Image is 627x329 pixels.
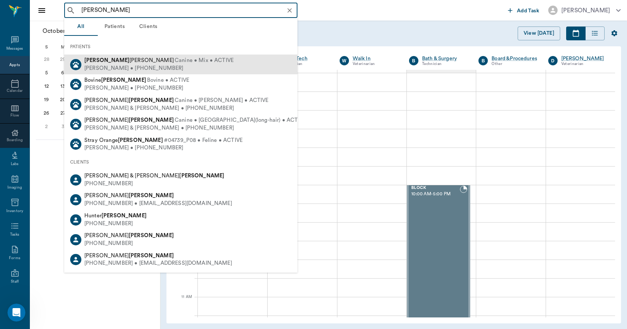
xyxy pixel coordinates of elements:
[84,65,234,72] div: [PERSON_NAME] • [PHONE_NUMBER]
[84,220,147,228] div: [PHONE_NUMBER]
[11,161,19,167] div: Labs
[38,41,55,53] div: S
[561,61,606,67] div: Veterinarian
[129,193,174,198] b: [PERSON_NAME]
[6,5,143,35] div: Bert says…
[78,5,295,16] input: Search
[84,105,269,112] div: [PERSON_NAME] & [PERSON_NAME] • [PHONE_NUMBER]
[422,55,467,62] a: Bath & Surgery
[84,240,174,248] div: [PHONE_NUMBER]
[57,81,68,91] div: Monday, October 13, 2025
[39,24,94,38] button: October2025
[6,208,23,214] div: Inventory
[84,77,146,83] span: Bovine
[41,94,52,105] div: Sunday, October 19, 2025
[57,54,68,65] div: Monday, September 29, 2025
[35,245,41,251] button: Upload attachment
[84,97,174,103] span: [PERSON_NAME]
[409,56,418,65] div: B
[492,55,537,62] a: Board &Procedures
[340,56,349,65] div: W
[175,97,269,105] span: Canine • [PERSON_NAME] • ACTIVE
[41,121,52,132] div: Sunday, November 2, 2025
[542,3,627,17] button: [PERSON_NAME]
[7,185,22,190] div: Imaging
[101,77,146,83] b: [PERSON_NAME]
[12,39,116,229] div: Of course :). I sent the below message last week, but I'm not sure if it made its way to you. If ...
[57,68,68,78] div: Monday, October 6, 2025
[47,245,53,251] button: Start recording
[9,255,20,261] div: Forms
[283,55,328,62] div: Appt Tech
[7,304,25,322] iframe: Intercom live chat
[57,94,68,105] div: Monday, October 20, 2025
[64,18,98,36] button: All
[411,190,460,198] span: 10:00 AM - 5:00 PM
[84,58,174,63] span: [PERSON_NAME]
[129,233,174,238] b: [PERSON_NAME]
[172,293,192,312] div: 11 AM
[21,4,33,16] img: Profile image for Alana
[422,61,467,67] div: Technician
[411,186,460,190] span: BLOCK
[102,213,147,218] b: [PERSON_NAME]
[131,18,165,36] button: Clients
[518,27,560,40] button: View [DATE]
[84,260,232,267] div: [PHONE_NUMBER] • [EMAIL_ADDRESS][DOMAIN_NAME]
[478,56,488,65] div: B
[84,117,174,123] span: [PERSON_NAME]
[505,3,542,17] button: Add Task
[41,81,52,91] div: Sunday, October 12, 2025
[129,253,174,258] b: [PERSON_NAME]
[84,137,163,143] span: Stray Orange
[6,46,24,52] div: Messages
[117,3,131,17] button: Home
[10,232,19,238] div: Tasks
[353,55,398,62] a: Walk In
[84,58,130,63] b: [PERSON_NAME]
[164,137,243,145] span: #04739_P08 • Feline • ACTIVE
[64,39,297,55] div: PATIENTS
[84,253,174,258] span: [PERSON_NAME]
[179,173,224,179] b: [PERSON_NAME]
[175,117,306,124] span: Canine • [GEOGRAPHIC_DATA](long-hair) • ACTIVE
[34,3,49,18] button: Close drawer
[9,62,20,68] div: Appts
[84,124,306,132] div: [PERSON_NAME] & [PERSON_NAME] • [PHONE_NUMBER]
[283,61,328,67] div: Technician
[129,97,174,103] b: [PERSON_NAME]
[175,57,234,65] span: Canine • Mix • ACTIVE
[84,200,232,208] div: [PHONE_NUMBER] • [EMAIL_ADDRESS][DOMAIN_NAME]
[98,18,131,36] button: Patients
[6,35,143,240] div: Alana says…
[5,3,19,17] button: go back
[548,56,558,65] div: D
[284,5,295,16] button: Clear
[492,61,537,67] div: Other
[64,154,297,170] div: CLIENTS
[147,77,189,84] span: Bovine • ACTIVE
[6,35,122,234] div: Of course :). I sent the below message last week, but I'm not sure if it made its way to you. If ...
[24,245,29,251] button: Gif picker
[128,242,140,254] button: Send a message…
[55,41,71,53] div: M
[84,180,224,188] div: [PHONE_NUMBER]
[41,54,52,65] div: Sunday, September 28, 2025
[84,144,243,152] div: [PERSON_NAME] • [PHONE_NUMBER]
[57,108,68,118] div: Monday, October 27, 2025
[36,4,85,9] h1: [PERSON_NAME]
[12,245,18,251] button: Emoji picker
[41,68,52,78] div: Sunday, October 5, 2025
[84,233,174,238] span: [PERSON_NAME]
[11,279,19,285] div: Staff
[561,6,610,15] div: [PERSON_NAME]
[129,117,174,123] b: [PERSON_NAME]
[353,61,398,67] div: Veterinarian
[84,213,147,218] span: Hunter
[6,229,143,242] textarea: Message…
[84,193,174,198] span: [PERSON_NAME]
[561,55,606,62] a: [PERSON_NAME]
[41,26,67,36] span: October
